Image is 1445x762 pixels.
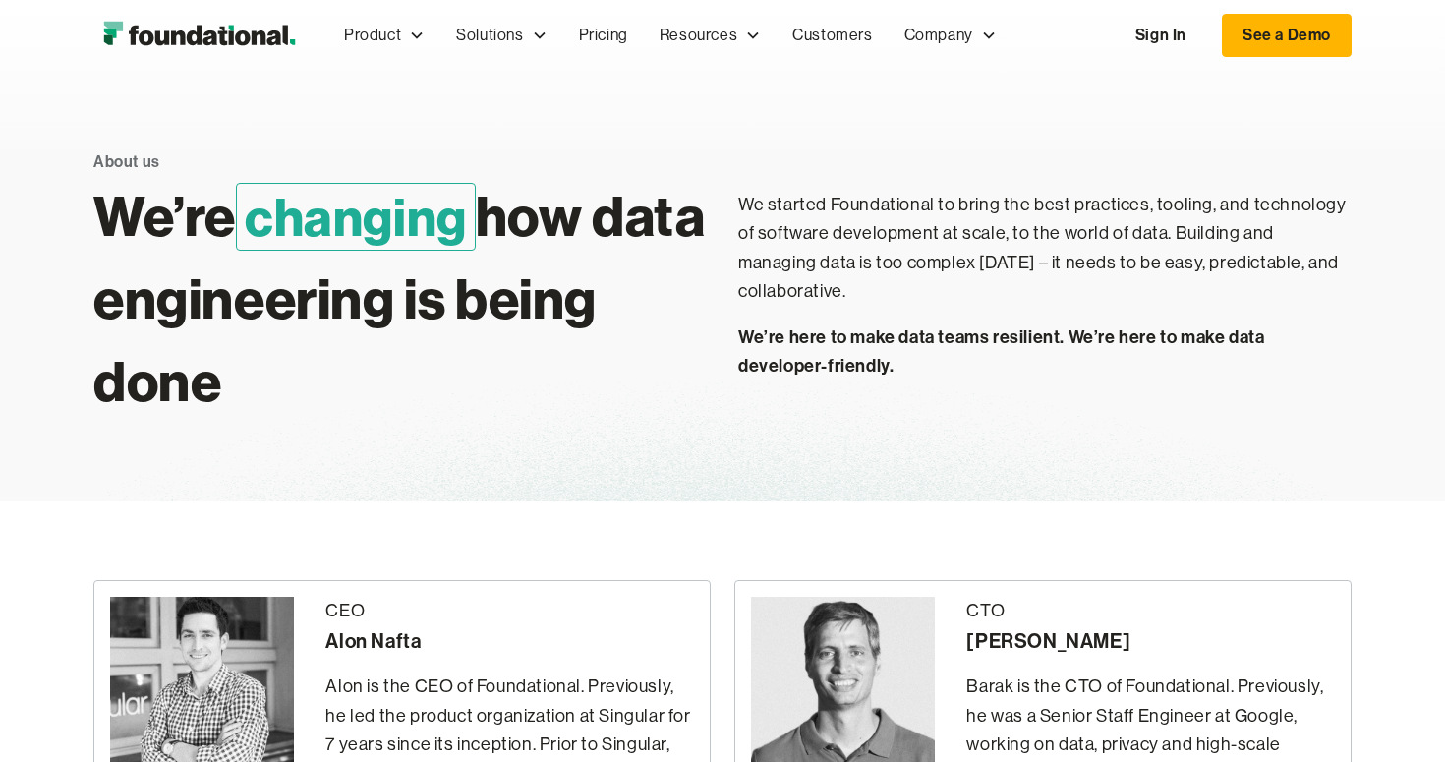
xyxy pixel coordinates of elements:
h1: We’re how data engineering is being done [93,175,707,423]
a: Customers [777,3,888,68]
a: Pricing [563,3,644,68]
p: We started Foundational to bring the best practices, tooling, and technology of software developm... [738,191,1352,307]
div: Alon Nafta [325,625,694,657]
p: We’re here to make data teams resilient. We’re here to make data developer-friendly. [738,322,1352,381]
div: Resources [644,3,777,68]
div: CEO [325,597,694,626]
a: Sign In [1116,15,1206,56]
div: Product [344,23,401,48]
div: Company [904,23,973,48]
div: CTO [966,597,1335,626]
div: Resources [660,23,737,48]
span: changing [236,183,476,251]
a: home [93,16,305,55]
div: Product [328,3,440,68]
div: Solutions [456,23,523,48]
div: [PERSON_NAME] [966,625,1335,657]
img: Foundational Logo [93,16,305,55]
div: Company [889,3,1012,68]
a: See a Demo [1222,14,1352,57]
div: Solutions [440,3,562,68]
div: About us [93,149,160,175]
